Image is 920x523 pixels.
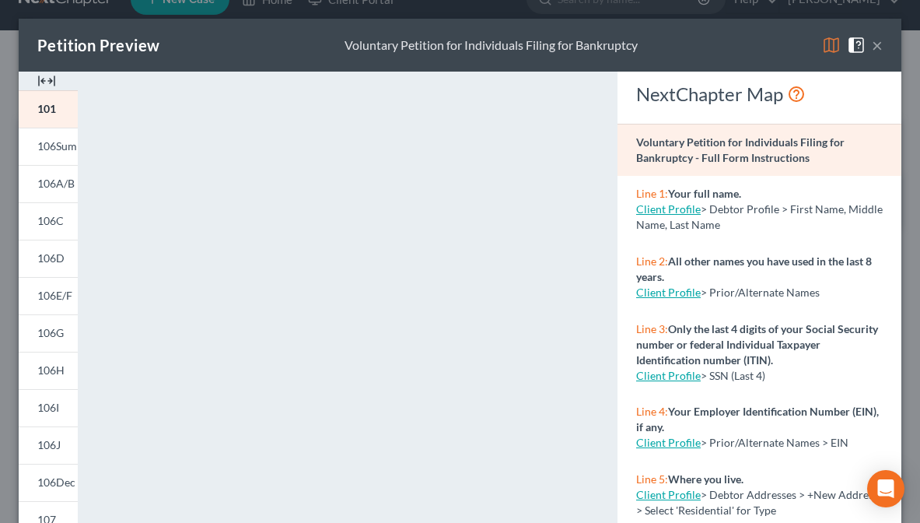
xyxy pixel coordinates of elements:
span: Line 5: [636,472,668,486]
img: expand-e0f6d898513216a626fdd78e52531dac95497ffd26381d4c15ee2fc46db09dca.svg [37,72,56,90]
span: Line 3: [636,322,668,335]
strong: Voluntary Petition for Individuals Filing for Bankruptcy - Full Form Instructions [636,135,845,164]
span: 106E/F [37,289,72,302]
span: 106A/B [37,177,75,190]
a: 101 [19,90,78,128]
strong: Only the last 4 digits of your Social Security number or federal Individual Taxpayer Identificati... [636,322,878,367]
a: 106D [19,240,78,277]
a: Client Profile [636,436,701,449]
a: 106G [19,314,78,352]
span: 106G [37,326,64,339]
a: Client Profile [636,202,701,216]
strong: Your full name. [668,187,741,200]
span: Line 1: [636,187,668,200]
span: 106I [37,401,59,414]
a: 106Dec [19,464,78,501]
a: 106J [19,426,78,464]
span: 106J [37,438,61,451]
a: 106Sum [19,128,78,165]
img: help-close-5ba153eb36485ed6c1ea00a893f15db1cb9b99d6cae46e1a8edb6c62d00a1a76.svg [847,36,866,54]
a: 106C [19,202,78,240]
a: 106I [19,389,78,426]
a: 106A/B [19,165,78,202]
a: Client Profile [636,286,701,299]
span: Line 2: [636,254,668,268]
span: Line 4: [636,405,668,418]
div: Petition Preview [37,34,159,56]
span: > Prior/Alternate Names > EIN [701,436,848,449]
span: > Debtor Profile > First Name, Middle Name, Last Name [636,202,883,231]
strong: Your Employer Identification Number (EIN), if any. [636,405,879,433]
div: NextChapter Map [636,82,883,107]
button: × [872,36,883,54]
span: 106H [37,363,65,377]
span: 106Dec [37,476,75,489]
div: Voluntary Petition for Individuals Filing for Bankruptcy [345,37,638,54]
strong: Where you live. [668,472,743,486]
a: 106H [19,352,78,389]
span: > Prior/Alternate Names [701,286,820,299]
span: > SSN (Last 4) [701,369,765,382]
span: 106Sum [37,139,77,153]
span: > Debtor Addresses > +New Address > Select 'Residential' for Type [636,488,878,517]
strong: All other names you have used in the last 8 years. [636,254,872,283]
a: Client Profile [636,369,701,382]
span: 106C [37,214,64,227]
a: 106E/F [19,277,78,314]
img: map-eea8200ae884c6f1103ae1953ef3d486a96c86aabb227e865a55264e3737af1f.svg [822,36,841,54]
a: Client Profile [636,488,701,501]
span: 106D [37,251,65,265]
span: 101 [37,102,56,115]
div: Open Intercom Messenger [867,470,904,507]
